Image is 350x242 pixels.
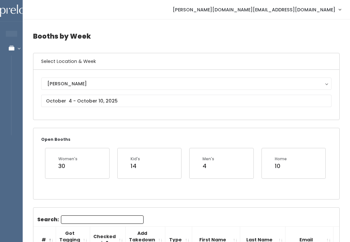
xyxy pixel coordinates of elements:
div: 30 [58,162,77,170]
label: Search: [37,215,144,224]
h4: Booths by Week [33,27,340,45]
a: [PERSON_NAME][DOMAIN_NAME][EMAIL_ADDRESS][DOMAIN_NAME] [166,3,347,17]
small: Open Booths [41,137,70,142]
div: Women's [58,156,77,162]
div: 14 [131,162,140,170]
div: Home [275,156,287,162]
div: 10 [275,162,287,170]
button: [PERSON_NAME] [41,78,332,90]
div: Men's [203,156,214,162]
input: Search: [61,215,144,224]
span: [PERSON_NAME][DOMAIN_NAME][EMAIL_ADDRESS][DOMAIN_NAME] [173,6,335,13]
input: October 4 - October 10, 2025 [41,95,332,107]
div: 4 [203,162,214,170]
h6: Select Location & Week [33,53,339,70]
div: [PERSON_NAME] [47,80,325,87]
div: Kid's [131,156,140,162]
